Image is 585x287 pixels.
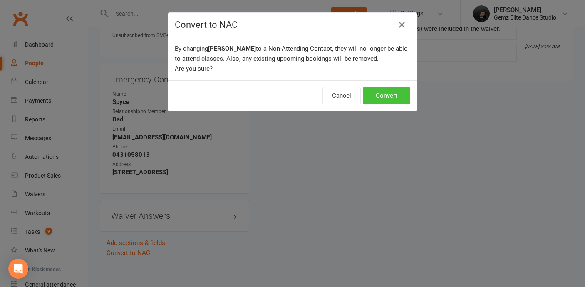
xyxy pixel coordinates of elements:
div: Open Intercom Messenger [8,259,28,279]
button: Convert [363,87,410,104]
h4: Convert to NAC [175,20,410,30]
button: Cancel [322,87,361,104]
b: [PERSON_NAME] [208,45,256,52]
button: Close [395,18,409,32]
div: By changing to a Non-Attending Contact, they will no longer be able to attend classes. Also, any ... [168,37,417,80]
